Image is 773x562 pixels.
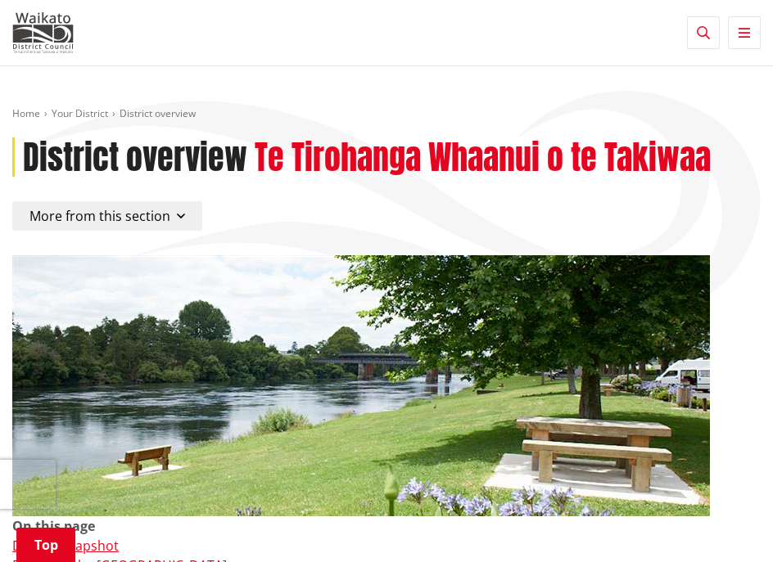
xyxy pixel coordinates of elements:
[12,12,74,53] img: Waikato District Council - Te Kaunihera aa Takiwaa o Waikato
[16,528,75,562] a: Top
[12,201,202,231] button: More from this section
[12,537,119,555] a: District snapshot
[12,255,710,516] img: Ngaruawahia 0015
[23,137,247,177] h1: District overview
[52,106,108,120] a: Your District
[29,207,170,225] span: More from this section
[12,107,761,121] nav: breadcrumb
[120,106,196,120] span: District overview
[255,137,711,177] h2: Te Tirohanga Whaanui o te Takiwaa
[12,106,40,120] a: Home
[12,517,95,535] strong: On this page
